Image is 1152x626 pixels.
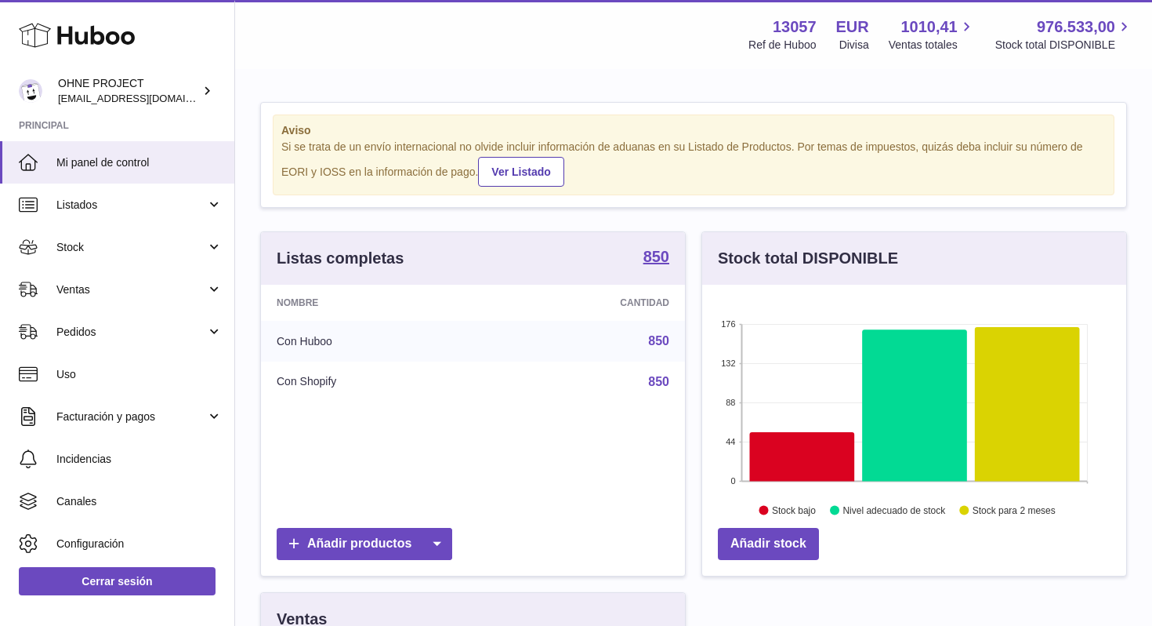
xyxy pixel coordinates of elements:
div: OHNE PROJECT [58,76,199,106]
th: Nombre [261,285,486,321]
h3: Stock total DISPONIBLE [718,248,898,269]
text: 88 [726,398,735,407]
a: Añadir stock [718,528,819,560]
strong: EUR [836,16,869,38]
a: Ver Listado [478,157,563,187]
span: 976.533,00 [1037,16,1115,38]
a: 850 [648,375,669,388]
h3: Listas completas [277,248,404,269]
span: Mi panel de control [56,155,223,170]
span: 1010,41 [900,16,957,38]
text: 176 [721,319,735,329]
text: 0 [730,476,735,486]
a: Añadir productos [277,528,452,560]
span: Canales [56,494,223,509]
span: Ventas [56,282,206,297]
strong: Aviso [281,123,1106,138]
span: Ventas totales [889,38,976,53]
span: Uso [56,367,223,382]
a: 1010,41 Ventas totales [889,16,976,53]
span: Configuración [56,537,223,551]
div: Si se trata de un envío internacional no olvide incluir información de aduanas en su Listado de P... [281,140,1106,187]
th: Cantidad [486,285,685,321]
a: 976.533,00 Stock total DISPONIBLE [995,16,1133,53]
span: [EMAIL_ADDRESS][DOMAIN_NAME] [58,92,230,104]
text: Stock para 2 meses [973,504,1056,515]
div: Divisa [839,38,869,53]
text: Nivel adecuado de stock [842,504,946,515]
text: 44 [726,437,735,446]
img: support@ohneproject.com [19,79,42,103]
span: Stock [56,240,206,255]
strong: 850 [643,249,669,264]
text: 132 [721,358,735,368]
span: Listados [56,198,206,213]
td: Con Huboo [261,321,486,362]
td: Con Shopify [261,362,486,402]
text: Stock bajo [772,504,816,515]
a: Cerrar sesión [19,567,216,595]
a: 850 [643,249,669,268]
span: Stock total DISPONIBLE [995,38,1133,53]
span: Incidencias [56,452,223,467]
span: Facturación y pagos [56,409,206,424]
div: Ref de Huboo [748,38,816,53]
strong: 13057 [773,16,817,38]
span: Pedidos [56,325,206,340]
a: 850 [648,334,669,348]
